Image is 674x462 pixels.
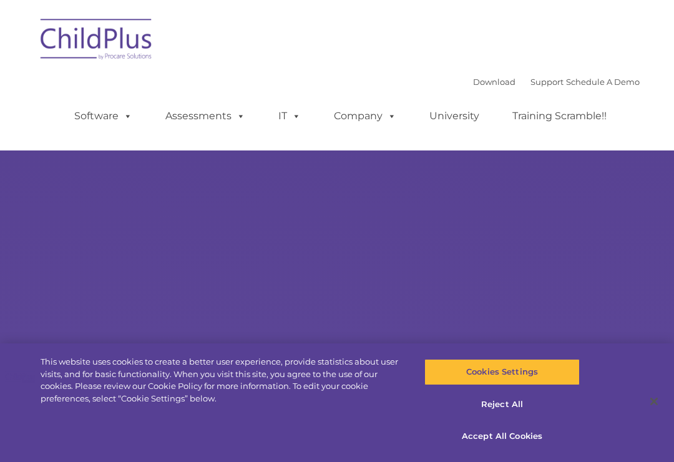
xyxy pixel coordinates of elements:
button: Close [640,388,668,415]
font: | [473,77,640,87]
a: University [417,104,492,129]
a: Software [62,104,145,129]
div: This website uses cookies to create a better user experience, provide statistics about user visit... [41,356,404,405]
img: ChildPlus by Procare Solutions [34,10,159,72]
a: Training Scramble!! [500,104,619,129]
a: Support [530,77,564,87]
button: Reject All [424,391,579,418]
button: Cookies Settings [424,359,579,385]
button: Accept All Cookies [424,423,579,450]
a: IT [266,104,313,129]
a: Download [473,77,515,87]
a: Schedule A Demo [566,77,640,87]
a: Company [321,104,409,129]
a: Assessments [153,104,258,129]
